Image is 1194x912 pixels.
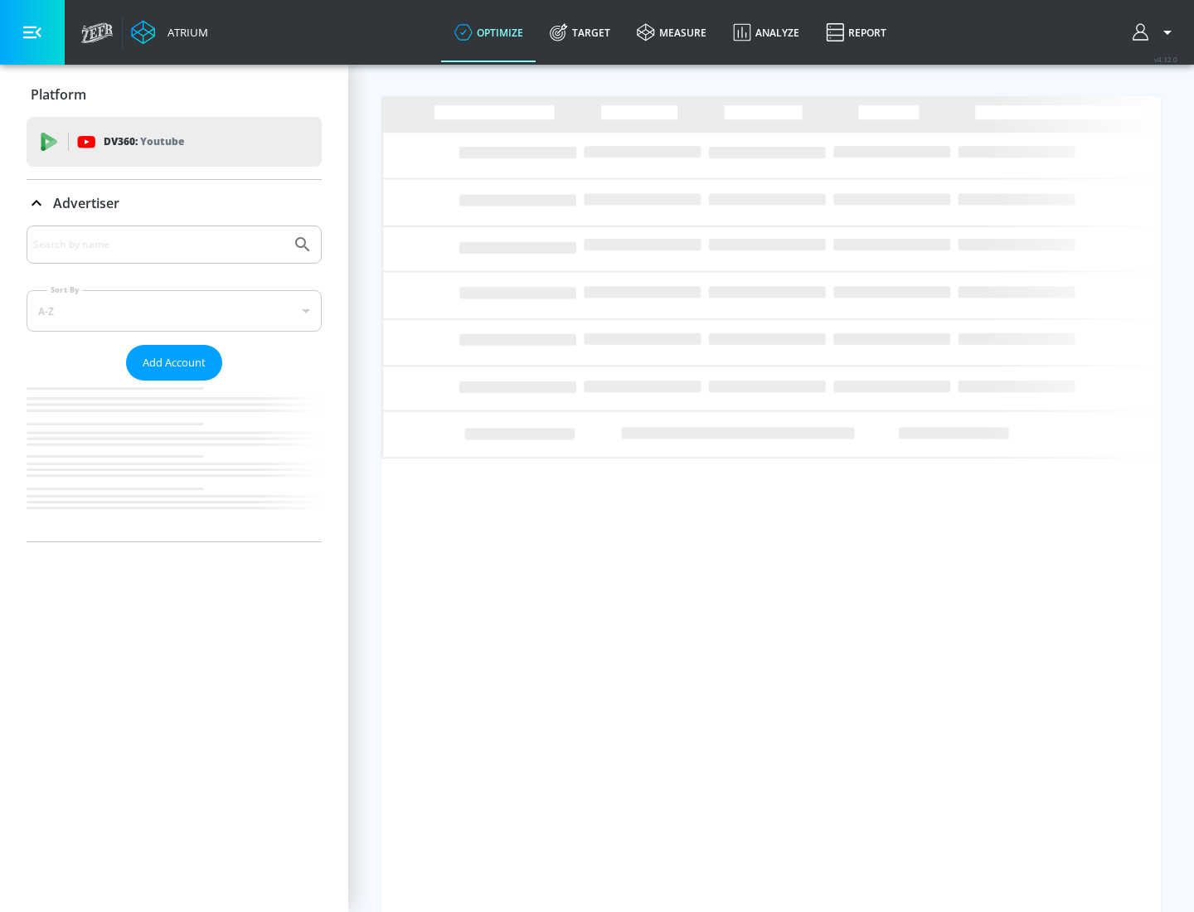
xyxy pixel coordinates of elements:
[27,290,322,332] div: A-Z
[143,353,206,372] span: Add Account
[31,85,86,104] p: Platform
[27,71,322,118] div: Platform
[720,2,813,62] a: Analyze
[27,117,322,167] div: DV360: Youtube
[536,2,624,62] a: Target
[813,2,900,62] a: Report
[53,194,119,212] p: Advertiser
[27,180,322,226] div: Advertiser
[104,133,184,151] p: DV360:
[27,381,322,541] nav: list of Advertiser
[33,234,284,255] input: Search by name
[47,284,83,295] label: Sort By
[624,2,720,62] a: measure
[161,25,208,40] div: Atrium
[140,133,184,150] p: Youtube
[131,20,208,45] a: Atrium
[126,345,222,381] button: Add Account
[1154,55,1177,64] span: v 4.32.0
[441,2,536,62] a: optimize
[27,226,322,541] div: Advertiser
